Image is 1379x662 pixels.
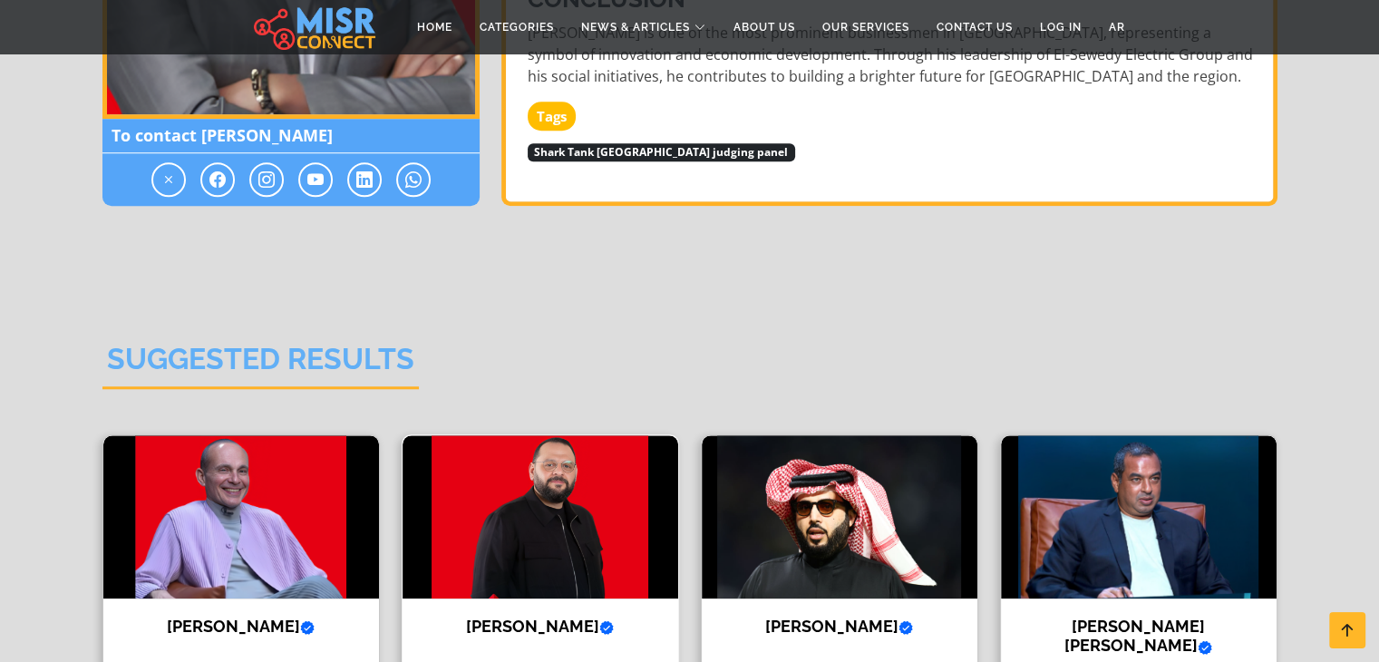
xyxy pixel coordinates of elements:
a: Shark Tank [GEOGRAPHIC_DATA] judging panel [528,141,796,161]
a: Home [403,10,466,44]
h4: [PERSON_NAME] [117,617,365,637]
a: Contact Us [923,10,1026,44]
a: Our Services [809,10,923,44]
img: Mohamed Farouk [103,435,379,599]
img: Turki Al Sheikh [702,435,977,599]
a: Log in [1026,10,1095,44]
img: main.misr_connect [254,5,375,50]
a: About Us [720,10,809,44]
a: AR [1095,10,1139,44]
a: Categories [466,10,568,44]
svg: Verified account [898,620,913,635]
span: News & Articles [581,19,690,35]
img: Mohamed Ismail Mansour [1001,435,1277,599]
img: Abdullah Salam [403,435,678,599]
h4: [PERSON_NAME] [715,617,964,637]
svg: Verified account [1198,640,1212,655]
svg: Verified account [599,620,614,635]
svg: Verified account [300,620,315,635]
h2: Suggested Results [102,342,419,388]
h4: [PERSON_NAME] [PERSON_NAME] [1015,617,1263,656]
a: News & Articles [568,10,720,44]
h4: [PERSON_NAME] [416,617,665,637]
span: To contact [PERSON_NAME] [102,119,480,153]
span: Shark Tank [GEOGRAPHIC_DATA] judging panel [528,143,796,161]
strong: Tags [528,102,576,131]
